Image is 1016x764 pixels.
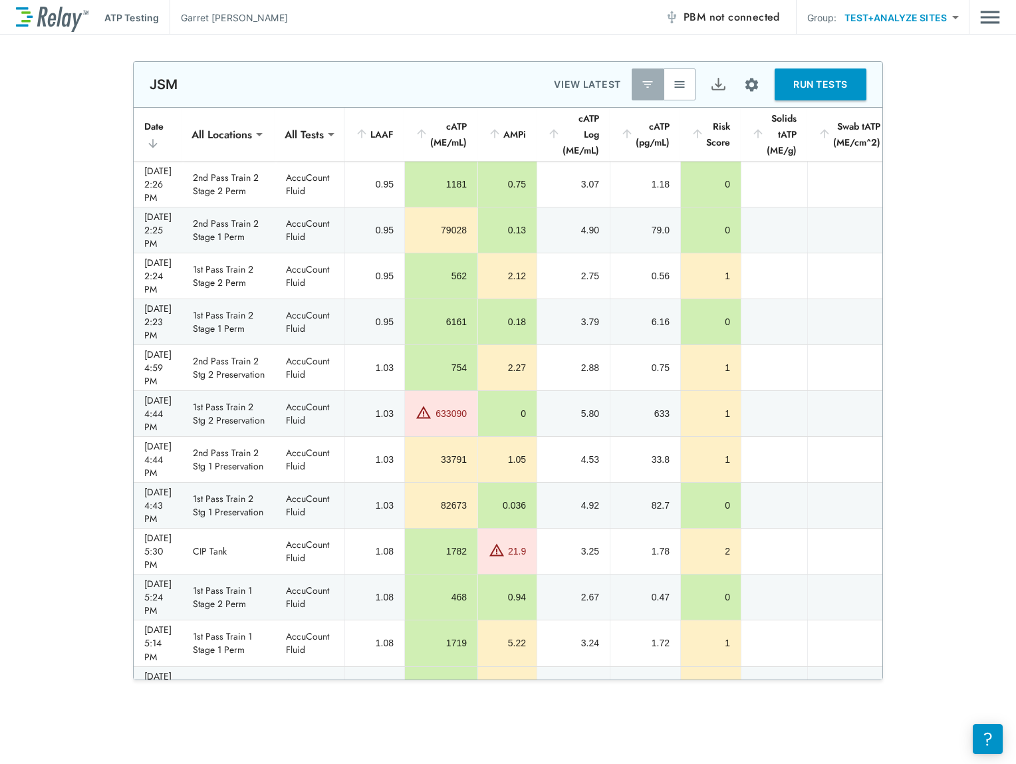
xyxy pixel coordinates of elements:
iframe: Resource center [973,724,1003,754]
button: Site setup [734,67,769,102]
div: 3.24 [548,636,599,650]
div: 1 [692,636,730,650]
td: AccuCount Fluid [275,574,344,620]
div: 5.80 [548,407,599,420]
div: [DATE] 4:59 PM [144,348,172,388]
div: 754 [416,361,467,374]
div: 79.0 [621,223,670,237]
div: 3.25 [548,545,599,558]
div: 0 [692,178,730,191]
button: Export [702,68,734,100]
div: 1 [692,407,730,420]
div: All Tests [275,121,333,148]
div: 562 [416,269,467,283]
td: 1st Pass Train 2 Stg 1 Preservation [182,483,275,528]
div: 1.18 [621,178,670,191]
div: 3.07 [548,178,599,191]
div: 2.75 [548,269,599,283]
div: 2.12 [489,269,526,283]
img: Export Icon [710,76,727,93]
img: LuminUltra Relay [16,3,88,32]
div: 1 [692,269,730,283]
p: Group: [807,11,837,25]
div: Swab tATP (ME/cm^2) [818,118,880,150]
td: AccuCount Fluid [275,391,344,436]
div: 1181 [416,178,467,191]
div: [DATE] 4:42 PM [144,670,172,709]
div: 2 [692,545,730,558]
div: AMPi [488,126,526,142]
div: 1.78 [621,545,670,558]
p: ATP Testing [104,11,159,25]
button: Main menu [980,5,1000,30]
td: 2nd Pass Train 2 Stg 1 Preservation [182,437,275,482]
div: 0 [692,590,730,604]
td: 1st Pass Train 2 Stg 2 Preservation [182,391,275,436]
div: [DATE] 2:25 PM [144,210,172,250]
td: AccuCount Fluid [275,207,344,253]
div: [DATE] 2:23 PM [144,302,172,342]
img: Settings Icon [743,76,760,93]
img: Latest [641,78,654,91]
td: AccuCount Fluid [275,253,344,299]
div: 0.56 [621,269,670,283]
div: 0.95 [356,315,394,328]
div: 79028 [416,223,467,237]
td: AccuCount Fluid [275,667,344,712]
div: [DATE] 4:44 PM [144,440,172,479]
div: 468 [416,590,467,604]
button: RUN TESTS [775,68,866,100]
p: Garret [PERSON_NAME] [181,11,288,25]
div: [DATE] 4:43 PM [144,485,172,525]
div: 6161 [416,315,467,328]
span: PBM [684,8,780,27]
div: [DATE] 4:44 PM [144,394,172,434]
div: 3.79 [548,315,599,328]
div: 1.08 [356,545,394,558]
div: [DATE] 2:26 PM [144,164,172,204]
img: Warning [416,404,432,420]
img: Offline Icon [665,11,678,24]
td: 1st Pass Train 1 Stage 1 Perm [182,620,275,666]
div: 0.18 [489,315,526,328]
div: 0 [692,315,730,328]
div: LAAF [355,126,394,142]
div: [DATE] 2:24 PM [144,256,172,296]
td: AccuCount Fluid [275,345,344,390]
div: [DATE] 5:24 PM [144,577,172,617]
span: not connected [709,9,780,25]
div: 4.90 [548,223,599,237]
div: [DATE] 5:14 PM [144,623,172,663]
div: All Locations [182,121,261,148]
div: 0 [692,499,730,512]
div: 1 [692,361,730,374]
td: 1st Pass Train 2 Stage 2 Perm [182,253,275,299]
td: AccuCount Fluid [275,620,344,666]
div: 1.03 [356,407,394,420]
div: 2.88 [548,361,599,374]
div: 4.53 [548,453,599,466]
div: 0.75 [489,178,526,191]
p: VIEW LATEST [554,76,621,92]
td: 1st Pass Train 2 Stage 1 Perm [182,299,275,344]
div: 2.27 [489,361,526,374]
div: 1.05 [489,453,526,466]
div: 0.47 [621,590,670,604]
div: 0.95 [356,178,394,191]
td: 2nd Pass Train 2 Stage 1 Perm [182,207,275,253]
td: AccuCount Fluid [275,299,344,344]
td: ABJ-5640 [182,667,275,712]
td: CIP Tank [182,529,275,574]
img: Drawer Icon [980,5,1000,30]
p: JSM [150,76,178,92]
div: cATP (ME/mL) [415,118,467,150]
td: AccuCount Fluid [275,529,344,574]
td: 2nd Pass Train 2 Stage 2 Perm [182,162,275,207]
div: 0.13 [489,223,526,237]
div: cATP Log (ME/mL) [547,110,599,158]
div: Solids tATP (ME/g) [751,110,797,158]
div: 1.08 [356,636,394,650]
div: cATP (pg/mL) [620,118,670,150]
div: 1.03 [356,361,394,374]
